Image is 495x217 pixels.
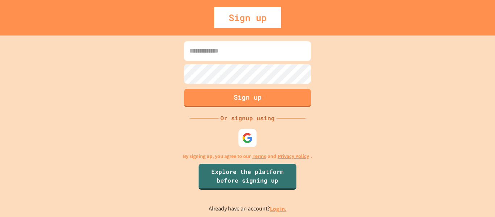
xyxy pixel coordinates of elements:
p: Already have an account? [209,204,287,213]
div: Or signup using [219,114,276,122]
a: Log in. [270,205,287,213]
a: Terms [253,153,266,160]
button: Sign up [184,89,311,107]
a: Privacy Policy [278,153,309,160]
p: By signing up, you agree to our and . [183,153,312,160]
div: Sign up [214,7,281,28]
iframe: chat widget [465,188,488,210]
img: google-icon.svg [242,133,253,143]
a: Explore the platform before signing up [199,164,296,190]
